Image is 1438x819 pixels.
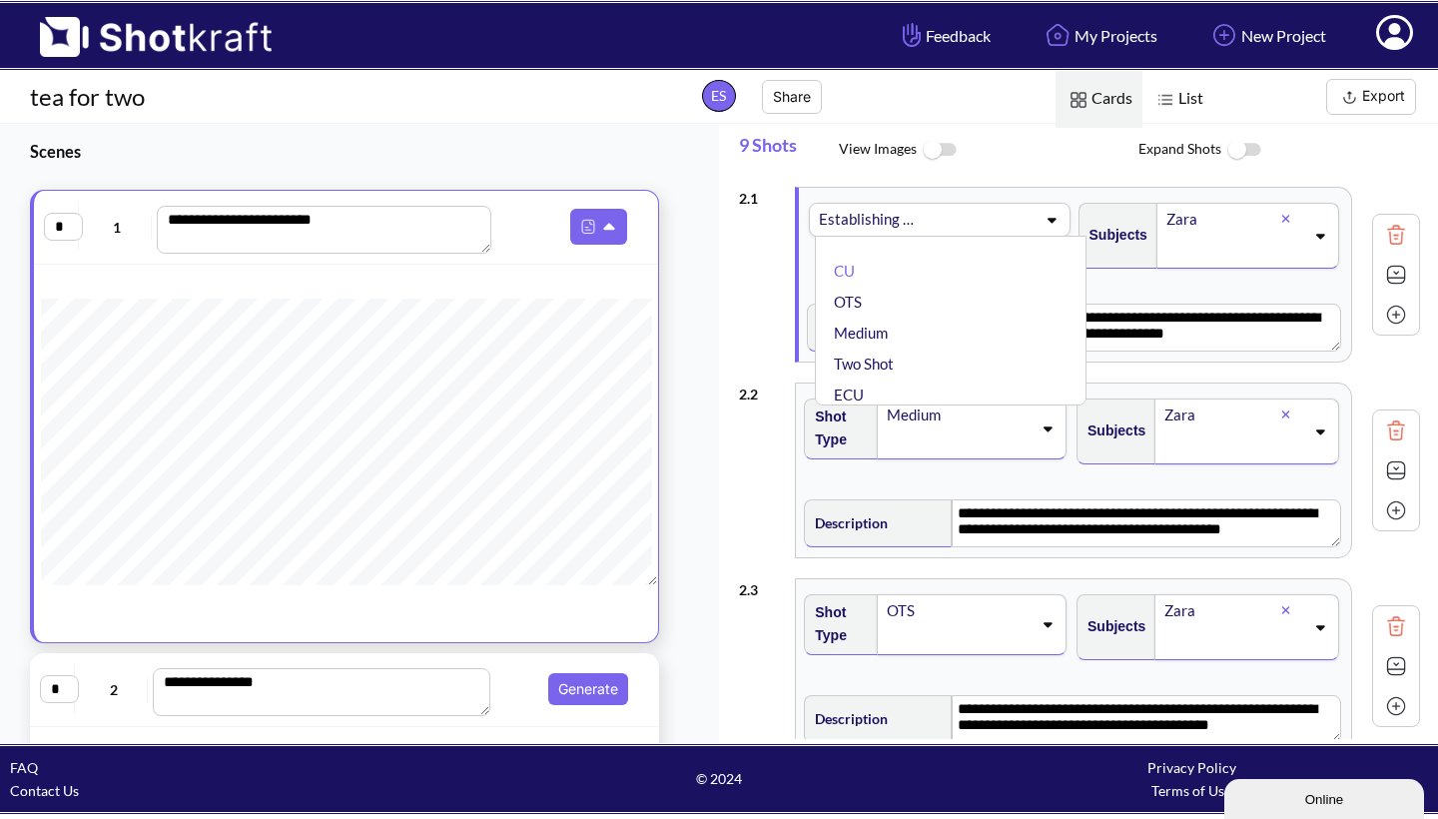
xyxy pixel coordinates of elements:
img: Trash Icon [1381,415,1411,445]
img: Add Icon [1207,18,1241,52]
li: ECU [830,380,1080,410]
span: Subjects [1078,414,1145,447]
span: 2 [80,678,149,701]
a: Contact Us [10,782,79,799]
span: ES [702,80,736,112]
div: Privacy Policy [956,756,1428,779]
div: 2 . 1 [739,177,785,210]
span: Subjects [1078,610,1145,643]
img: Home Icon [1041,18,1075,52]
button: Generate [548,673,628,705]
span: List [1142,71,1213,128]
iframe: chat widget [1224,775,1428,819]
div: OTS [885,597,1032,624]
li: OTS [830,287,1080,318]
a: New Project [1192,9,1341,62]
span: 9 Shots [739,124,839,177]
li: CU [830,256,1080,287]
div: Zara [1162,597,1281,624]
img: Expand Icon [1381,651,1411,681]
img: Trash Icon [1381,220,1411,250]
img: ToggleOff Icon [1221,129,1266,172]
div: Zara [1162,402,1281,428]
div: Establishing shot [817,206,921,233]
div: 2 . 3 [739,568,785,601]
img: Export Icon [1337,85,1362,110]
div: Terms of Use [956,779,1428,802]
div: 2 . 2 [739,373,785,406]
span: Subjects [1079,219,1147,252]
span: Description [805,506,888,539]
li: Medium [830,318,1080,349]
a: FAQ [10,759,38,776]
button: Share [762,80,822,114]
h3: Scenes [30,140,669,163]
span: Expand Shots [1138,129,1438,172]
img: Pdf Icon [575,214,601,240]
img: Expand Icon [1381,260,1411,290]
img: Trash Icon [1381,611,1411,641]
span: Shot Type [805,596,868,652]
li: Two Shot [830,349,1080,380]
img: Add Icon [1381,300,1411,330]
img: ToggleOff Icon [917,129,962,172]
span: Feedback [898,24,991,47]
img: Add Icon [1381,691,1411,721]
img: Add Icon [1381,495,1411,525]
span: Description [805,702,888,735]
button: Export [1326,79,1416,115]
span: Shot Type [805,401,868,456]
div: Medium [885,402,1032,428]
span: Cards [1056,71,1142,128]
div: Zara [1164,206,1282,233]
span: 1 [84,216,152,239]
img: Card Icon [1066,87,1091,113]
span: © 2024 [482,767,955,790]
img: List Icon [1152,87,1178,113]
img: Expand Icon [1381,455,1411,485]
a: My Projects [1026,9,1172,62]
div: 2.1Establishing shotCUOTSMediumTwo ShotECUWideMaster shotCowboyInsertPOVFull ShotEstablishingThre... [739,177,1420,373]
span: Description [808,311,891,344]
img: Hand Icon [898,18,926,52]
span: View Images [839,129,1138,172]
